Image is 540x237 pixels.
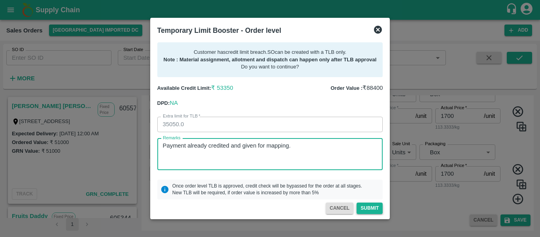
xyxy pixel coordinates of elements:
b: DPD: [157,100,170,106]
button: CANCEL [326,203,353,214]
b: Order Value : [330,85,363,91]
label: Remarks [163,135,181,141]
span: ₹ 88400 [363,85,383,91]
span: ₹ 53350 [211,85,233,91]
b: Temporary Limit Booster - Order level [157,27,281,34]
p: Note : Material assignment, allotment and dispatch can happen only after TLB approval [164,56,377,64]
input: Enter value [157,117,383,132]
button: Submit [357,203,383,214]
span: NA [170,100,178,106]
p: Once order level TLB is approved, credit check will be bypassed for the order at all stages. New ... [172,183,362,196]
p: Do you want to continue? [164,63,377,71]
textarea: Payment already credited and given for mapping. [163,142,378,167]
p: Customer has credit limit breach . SO can be created with a TLB only. [164,49,377,56]
label: Extra limit for TLB [163,113,200,119]
b: Available Credit Limit: [157,85,211,91]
